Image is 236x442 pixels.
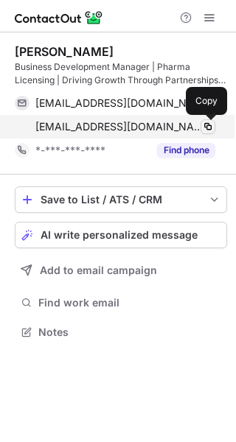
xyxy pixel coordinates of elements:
[15,257,227,284] button: Add to email campaign
[35,120,204,133] span: [EMAIL_ADDRESS][DOMAIN_NAME]
[41,229,198,241] span: AI write personalized message
[15,9,103,27] img: ContactOut v5.3.10
[157,143,215,158] button: Reveal Button
[15,186,227,213] button: save-profile-one-click
[41,194,201,206] div: Save to List / ATS / CRM
[15,322,227,343] button: Notes
[35,97,204,110] span: [EMAIL_ADDRESS][DOMAIN_NAME]
[38,326,221,339] span: Notes
[15,44,114,59] div: [PERSON_NAME]
[40,264,157,276] span: Add to email campaign
[15,222,227,248] button: AI write personalized message
[15,60,227,87] div: Business Development Manager | Pharma Licensing | Driving Growth Through Partnerships, Strategic ...
[38,296,221,309] span: Find work email
[15,292,227,313] button: Find work email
